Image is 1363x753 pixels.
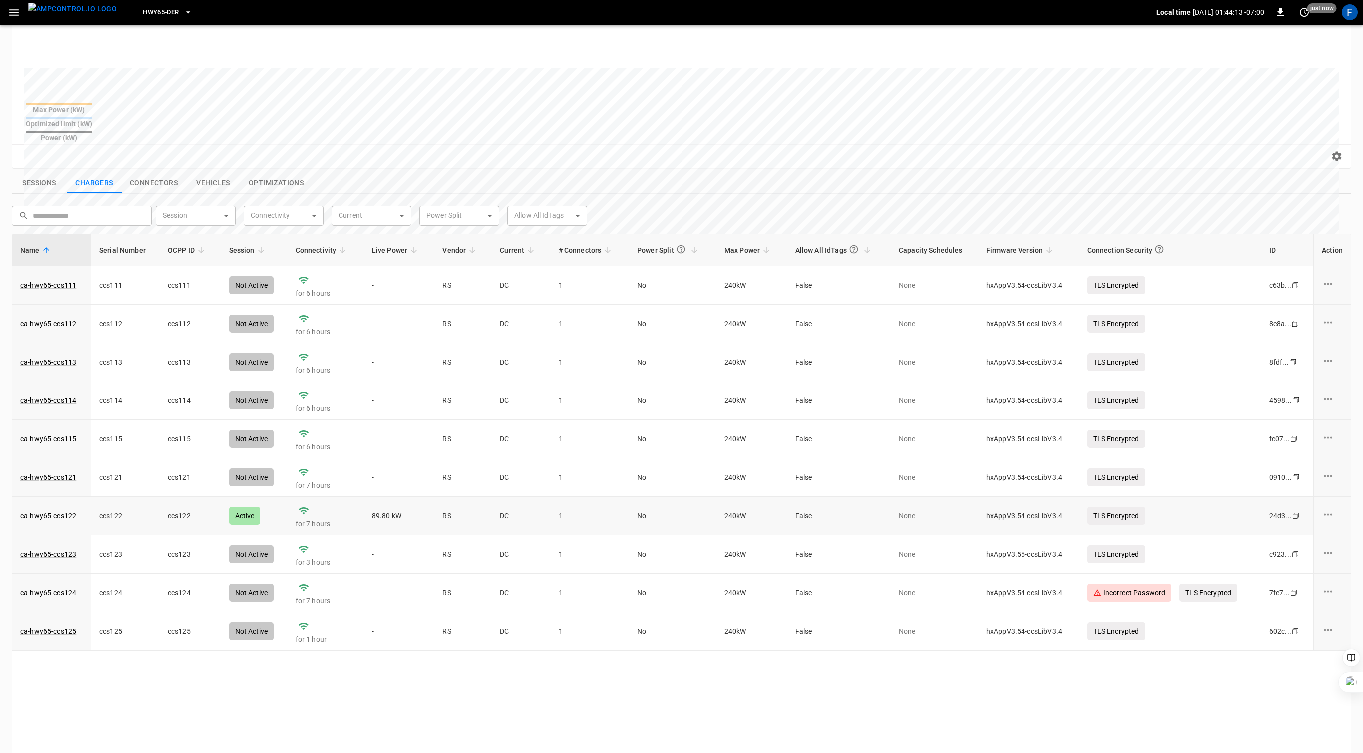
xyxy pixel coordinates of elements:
td: 240 kW [716,497,787,535]
p: for 6 hours [296,403,356,413]
td: False [787,574,891,612]
div: charge point options [1322,585,1343,600]
span: Current [500,244,537,256]
p: TLS Encrypted [1087,430,1145,448]
div: Connection Security [1087,240,1167,260]
p: None [899,588,970,598]
td: 89.80 kW [364,497,435,535]
td: False [787,612,891,651]
td: 240 kW [716,612,787,651]
td: RS [434,535,492,574]
span: HWY65-DER [143,7,179,18]
div: c923 ... [1269,549,1291,559]
td: 240 kW [716,458,787,497]
a: ca-hwy65-ccs125 [20,626,76,636]
p: [DATE] 01:44:13 -07:00 [1193,7,1264,17]
td: DC [492,497,550,535]
td: No [629,420,716,458]
td: RS [434,497,492,535]
th: ID [1261,234,1313,266]
td: No [629,497,716,535]
td: 240 kW [716,574,787,612]
td: No [629,574,716,612]
td: - [364,612,435,651]
td: 1 [551,535,629,574]
p: for 7 hours [296,480,356,490]
div: charge point options [1322,393,1343,408]
div: Not Active [229,468,274,486]
span: Allow All IdTags [795,240,874,260]
td: No [629,381,716,420]
td: DC [492,381,550,420]
div: Active [229,507,261,525]
td: RS [434,381,492,420]
span: Session [229,244,268,256]
button: HWY65-DER [139,3,196,22]
p: Local time [1156,7,1191,17]
div: 7fe7 ... [1269,588,1290,598]
p: None [899,434,970,444]
div: 24d3 ... [1269,511,1292,521]
td: hxAppV3.54-ccsLibV3.4 [978,381,1079,420]
td: - [364,574,435,612]
td: 1 [551,420,629,458]
td: ccs124 [91,574,160,612]
td: RS [434,458,492,497]
img: ampcontrol.io logo [28,3,117,15]
td: 240 kW [716,535,787,574]
td: False [787,420,891,458]
td: 240 kW [716,420,787,458]
td: 1 [551,612,629,651]
td: ccs123 [91,535,160,574]
div: charge point options [1322,316,1343,331]
div: Not Active [229,622,274,640]
div: charge point options [1322,508,1343,523]
a: ca-hwy65-ccs123 [20,549,76,559]
div: charge point options [1322,547,1343,562]
th: Action [1313,234,1351,266]
span: just now [1307,3,1337,13]
div: Not Active [229,584,274,602]
td: DC [492,535,550,574]
div: charge point options [1322,624,1343,639]
a: ca-hwy65-ccs124 [20,588,76,598]
span: Vendor [442,244,479,256]
p: TLS Encrypted [1087,622,1145,640]
p: TLS Encrypted [1087,468,1145,486]
td: ccs121 [91,458,160,497]
p: None [899,511,970,521]
td: - [364,420,435,458]
p: for 3 hours [296,557,356,567]
a: ca-hwy65-ccs111 [20,280,76,290]
td: hxAppV3.55-ccsLibV3.4 [978,535,1079,574]
a: ca-hwy65-ccs115 [20,434,76,444]
td: ccs125 [160,612,221,651]
span: Live Power [372,244,421,256]
p: TLS Encrypted [1087,507,1145,525]
td: False [787,458,891,497]
div: Not Active [229,545,274,563]
td: 1 [551,458,629,497]
div: copy [1291,626,1301,637]
td: ccs114 [160,381,221,420]
td: DC [492,458,550,497]
a: ca-hwy65-ccs121 [20,472,76,482]
th: Capacity Schedules [891,234,978,266]
a: ca-hwy65-ccs113 [20,357,76,367]
td: hxAppV3.54-ccsLibV3.4 [978,420,1079,458]
td: No [629,612,716,651]
span: Connectivity [296,244,349,256]
td: - [364,458,435,497]
div: charge point options [1322,278,1343,293]
div: charge point options [1322,431,1343,446]
button: show latest charge points [67,173,122,194]
td: False [787,381,891,420]
td: ccs124 [160,574,221,612]
div: copy [1291,395,1301,406]
p: TLS Encrypted [1087,391,1145,409]
a: ca-hwy65-ccs114 [20,395,76,405]
div: copy [1291,510,1301,521]
p: None [899,549,970,559]
div: fc07 ... [1269,434,1290,444]
a: ca-hwy65-ccs112 [20,319,76,329]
